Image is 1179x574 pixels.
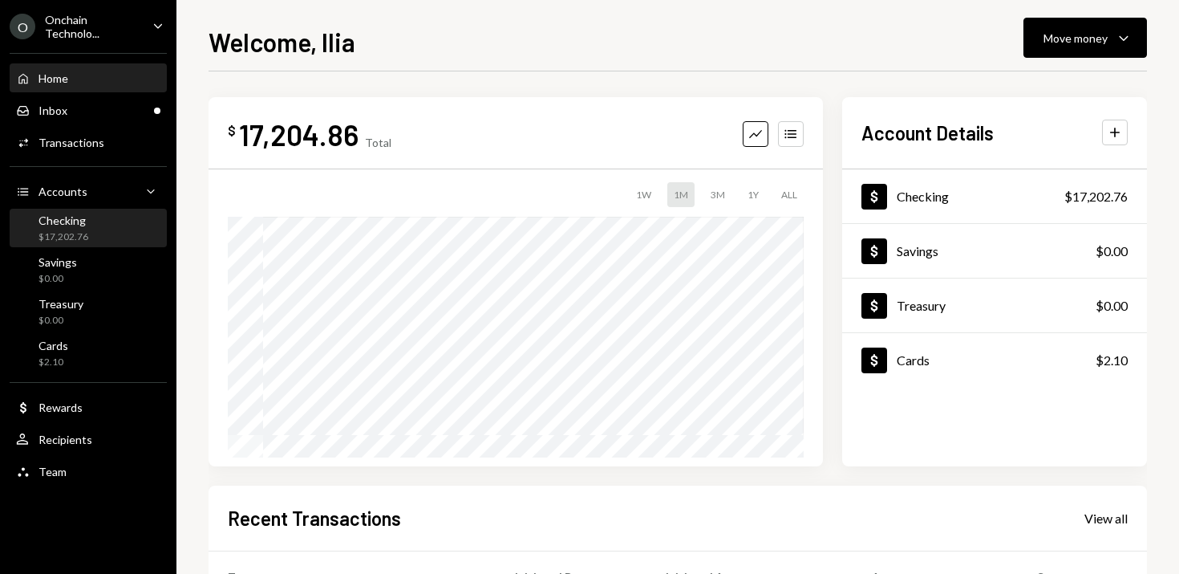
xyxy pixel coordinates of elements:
div: Rewards [38,401,83,414]
a: Accounts [10,177,167,206]
div: $0.00 [1096,242,1128,261]
div: $0.00 [38,272,77,286]
div: View all [1084,511,1128,527]
div: Onchain Technolo... [45,13,140,40]
div: Transactions [38,136,104,149]
div: $0.00 [1096,296,1128,315]
a: Home [10,63,167,92]
div: Treasury [38,297,83,311]
div: Accounts [38,185,87,198]
a: Checking$17,202.76 [842,169,1147,223]
a: Checking$17,202.76 [10,209,167,247]
a: Treasury$0.00 [842,279,1147,332]
h1: Welcome, Ilia [209,26,355,58]
div: 1W [630,182,658,207]
a: Inbox [10,96,167,124]
div: Savings [38,255,77,269]
div: Cards [38,339,68,352]
div: $ [228,123,236,139]
div: $17,202.76 [38,230,88,244]
a: Cards$2.10 [842,333,1147,387]
a: Savings$0.00 [842,224,1147,278]
div: Move money [1043,30,1108,47]
div: Checking [897,189,949,204]
div: Checking [38,214,88,227]
a: Recipients [10,425,167,454]
div: Treasury [897,298,946,313]
div: Recipients [38,433,92,446]
div: Home [38,71,68,85]
div: Cards [897,352,930,368]
div: $2.10 [38,356,68,369]
h2: Recent Transactions [228,505,401,531]
div: 1M [667,182,695,207]
div: O [10,14,35,39]
a: Team [10,457,167,486]
div: Total [365,136,391,149]
a: Rewards [10,393,167,421]
a: Transactions [10,128,167,157]
a: Cards$2.10 [10,334,167,372]
div: ALL [775,182,804,207]
a: View all [1084,509,1128,527]
div: $17,202.76 [1064,187,1128,206]
div: 3M [704,182,731,207]
div: Team [38,465,67,478]
div: 17,204.86 [239,116,359,153]
div: Inbox [38,104,67,117]
div: 1Y [741,182,765,207]
h2: Account Details [861,120,994,146]
div: $2.10 [1096,351,1128,370]
a: Savings$0.00 [10,250,167,289]
div: Savings [897,243,938,259]
button: Move money [1023,18,1147,58]
div: $0.00 [38,314,83,328]
a: Treasury$0.00 [10,292,167,331]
